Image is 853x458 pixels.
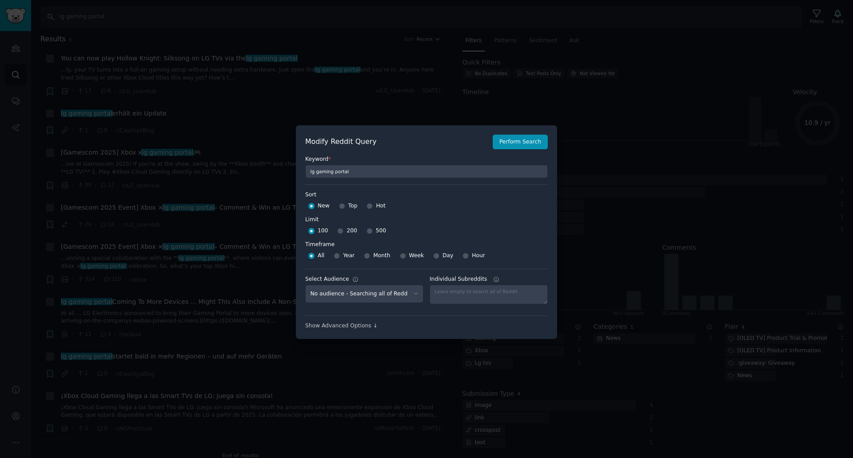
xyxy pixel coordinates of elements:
[318,252,324,260] span: All
[305,216,319,224] div: Limit
[305,322,548,330] div: Show Advanced Options ↓
[305,165,548,178] input: Keyword to search on Reddit
[318,202,330,210] span: New
[442,252,453,260] span: Day
[305,275,349,283] div: Select Audience
[305,238,548,249] label: Timeframe
[493,135,548,150] button: Perform Search
[373,252,390,260] span: Month
[347,227,357,235] span: 200
[305,191,548,199] label: Sort
[343,252,355,260] span: Year
[409,252,424,260] span: Week
[430,275,548,283] label: Individual Subreddits
[376,202,386,210] span: Hot
[472,252,485,260] span: Hour
[348,202,358,210] span: Top
[376,227,386,235] span: 500
[318,227,328,235] span: 100
[305,136,488,147] h2: Modify Reddit Query
[305,155,548,163] label: Keyword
